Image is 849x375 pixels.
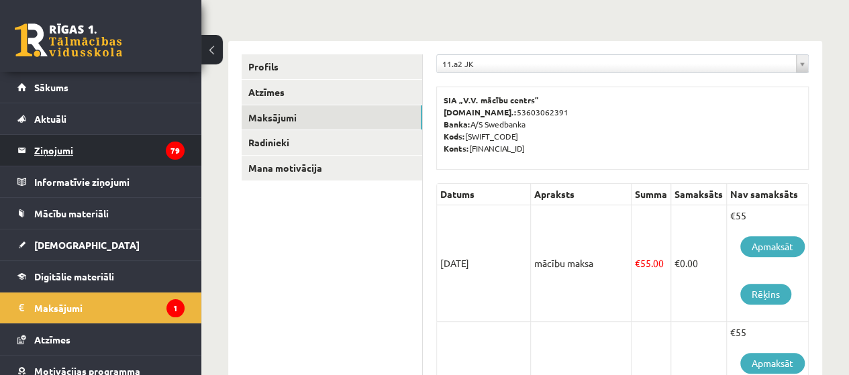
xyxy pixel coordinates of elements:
[531,205,632,322] td: mācību maksa
[17,166,185,197] a: Informatīvie ziņojumi
[675,257,680,269] span: €
[34,207,109,219] span: Mācību materiāli
[444,119,470,129] b: Banka:
[34,81,68,93] span: Sākums
[17,324,185,355] a: Atzīmes
[242,130,422,155] a: Radinieki
[34,135,185,166] legend: Ziņojumi
[34,239,140,251] span: [DEMOGRAPHIC_DATA]
[17,261,185,292] a: Digitālie materiāli
[166,142,185,160] i: 79
[17,72,185,103] a: Sākums
[34,166,185,197] legend: Informatīvie ziņojumi
[34,292,185,323] legend: Maksājumi
[740,353,805,374] a: Apmaksāt
[444,143,469,154] b: Konts:
[242,105,422,130] a: Maksājumi
[17,103,185,134] a: Aktuāli
[437,55,808,72] a: 11.a2 JK
[34,113,66,125] span: Aktuāli
[671,184,727,205] th: Samaksāts
[444,94,801,154] p: 53603062391 A/S Swedbanka [SWIFT_CODE] [FINANCIAL_ID]
[671,205,727,322] td: 0.00
[727,205,809,322] td: €55
[437,205,531,322] td: [DATE]
[444,107,517,117] b: [DOMAIN_NAME].:
[437,184,531,205] th: Datums
[242,54,422,79] a: Profils
[727,184,809,205] th: Nav samaksāts
[632,184,671,205] th: Summa
[17,198,185,229] a: Mācību materiāli
[632,205,671,322] td: 55.00
[15,23,122,57] a: Rīgas 1. Tālmācības vidusskola
[635,257,640,269] span: €
[17,135,185,166] a: Ziņojumi79
[444,131,465,142] b: Kods:
[531,184,632,205] th: Apraksts
[34,333,70,345] span: Atzīmes
[242,156,422,180] a: Mana motivācija
[444,95,540,105] b: SIA „V.V. mācību centrs”
[740,236,805,257] a: Apmaksāt
[17,292,185,323] a: Maksājumi1
[34,270,114,282] span: Digitālie materiāli
[442,55,791,72] span: 11.a2 JK
[242,80,422,105] a: Atzīmes
[17,229,185,260] a: [DEMOGRAPHIC_DATA]
[740,284,791,305] a: Rēķins
[166,299,185,317] i: 1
